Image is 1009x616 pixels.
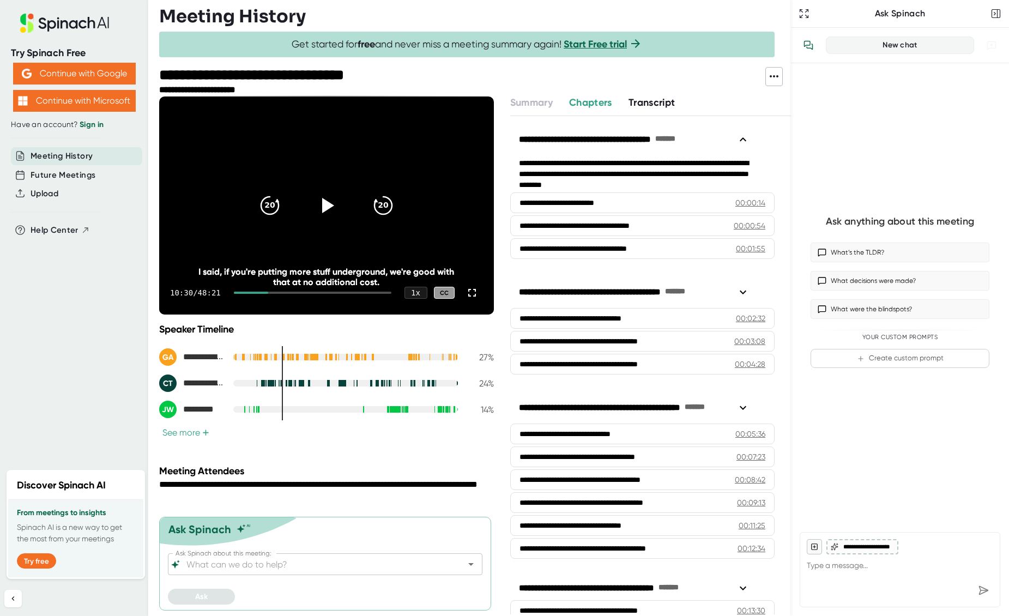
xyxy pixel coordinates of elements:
div: 00:00:54 [734,220,765,231]
button: Create custom prompt [811,349,989,368]
button: What’s the TLDR? [811,243,989,262]
span: Chapters [569,96,612,108]
h2: Discover Spinach AI [17,478,106,493]
button: Continue with Microsoft [13,90,136,112]
p: Spinach AI is a new way to get the most from your meetings [17,522,135,545]
h3: Meeting History [159,6,306,27]
div: Have an account? [11,120,137,130]
button: Expand to Ask Spinach page [796,6,812,21]
div: 00:09:13 [737,497,765,508]
div: 00:02:32 [736,313,765,324]
a: Sign in [80,120,104,129]
button: Ask [168,589,235,605]
button: Chapters [569,95,612,110]
h3: From meetings to insights [17,509,135,517]
button: View conversation history [797,34,819,56]
div: Caitlin Tamposi [159,375,225,392]
button: Future Meetings [31,169,95,182]
div: 10:30 / 48:21 [170,288,221,297]
div: Glover, Andrew [159,348,225,366]
div: New chat [833,40,967,50]
div: 1 x [404,287,427,299]
div: 00:04:28 [735,359,765,370]
span: Ask [195,592,208,601]
span: Help Center [31,224,78,237]
div: JW [159,401,177,418]
button: See more+ [159,427,213,438]
button: Continue with Google [13,63,136,84]
div: CT [159,375,177,392]
button: Open [463,557,479,572]
button: What decisions were made? [811,271,989,291]
button: Meeting History [31,150,93,162]
div: 00:05:36 [735,428,765,439]
div: Ask Spinach [812,8,988,19]
div: 00:08:42 [735,474,765,485]
div: 14 % [467,404,494,415]
div: Speaker Timeline [159,323,494,335]
span: Get started for and never miss a meeting summary again! [292,38,642,51]
button: Upload [31,188,58,200]
div: 00:12:34 [738,543,765,554]
div: Your Custom Prompts [811,334,989,341]
input: What can we do to help? [184,557,447,572]
div: I said, if you're putting more stuff underground, we're good with that at no additional cost. [192,267,460,287]
button: Help Center [31,224,90,237]
div: Ask Spinach [168,523,231,536]
div: CC [434,287,455,299]
button: What were the blindspots? [811,299,989,319]
div: 24 % [467,378,494,389]
div: 00:03:08 [734,336,765,347]
div: Ask anything about this meeting [826,215,974,228]
span: + [202,428,209,437]
div: 27 % [467,352,494,363]
div: GA [159,348,177,366]
button: Transcript [629,95,675,110]
img: Aehbyd4JwY73AAAAAElFTkSuQmCC [22,69,32,78]
button: Close conversation sidebar [988,6,1004,21]
div: 00:11:25 [739,520,765,531]
div: Try Spinach Free [11,47,137,59]
span: Summary [510,96,553,108]
b: free [358,38,375,50]
button: Try free [17,553,56,569]
div: 00:00:14 [735,197,765,208]
div: 00:13:30 [737,605,765,616]
div: 00:01:55 [736,243,765,254]
div: Meeting Attendees [159,465,497,477]
button: Collapse sidebar [4,590,22,607]
div: Send message [974,581,993,600]
button: Summary [510,95,553,110]
span: Transcript [629,96,675,108]
div: 00:07:23 [736,451,765,462]
a: Start Free trial [564,38,627,50]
